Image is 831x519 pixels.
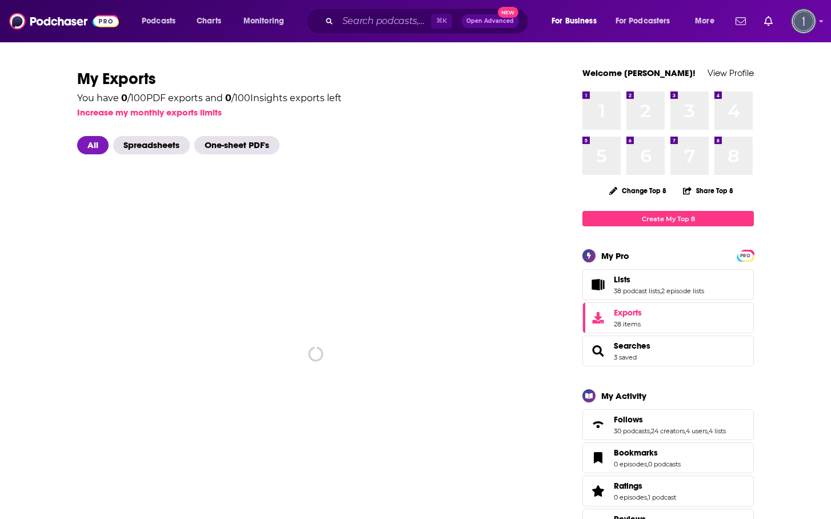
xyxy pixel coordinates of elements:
a: 1 podcast [648,493,676,501]
span: Ratings [582,476,754,506]
a: Create My Top 8 [582,211,754,226]
button: Share Top 8 [682,179,734,202]
a: 0 podcasts [648,460,681,468]
a: Ratings [614,481,676,491]
a: 0 episodes [614,493,647,501]
a: 4 users [686,427,708,435]
button: open menu [235,12,299,30]
button: open menu [687,12,729,30]
button: open menu [608,12,687,30]
span: For Business [552,13,597,29]
div: My Pro [601,250,629,261]
button: Show profile menu [791,9,816,34]
img: Podchaser - Follow, Share and Rate Podcasts [9,10,119,32]
span: Ratings [614,481,642,491]
span: , [650,427,651,435]
button: open menu [544,12,611,30]
span: , [647,460,648,468]
span: Exports [586,310,609,326]
span: PRO [738,251,752,260]
span: Lists [614,274,630,285]
a: 30 podcasts [614,427,650,435]
a: PRO [738,251,752,259]
a: 3 saved [614,353,637,361]
span: Exports [614,308,642,318]
a: Lists [586,277,609,293]
span: , [685,427,686,435]
a: Searches [614,341,650,351]
span: , [647,493,648,501]
span: , [660,287,661,295]
span: 28 items [614,320,642,328]
span: Bookmarks [614,448,658,458]
div: Search podcasts, credits, & more... [317,8,540,34]
span: For Podcasters [616,13,670,29]
span: 0 [121,93,127,103]
button: open menu [134,12,190,30]
a: Ratings [586,483,609,499]
span: More [695,13,714,29]
a: Lists [614,274,704,285]
span: One-sheet PDF's [194,136,279,154]
a: 2 episode lists [661,287,704,295]
span: Logged in as sarahrusso [791,9,816,34]
a: Welcome [PERSON_NAME]! [582,67,696,78]
span: , [708,427,709,435]
button: Spreadsheets [113,136,194,154]
div: My Activity [601,390,646,401]
span: 0 [225,93,231,103]
button: Open AdvancedNew [461,14,519,28]
a: Bookmarks [586,450,609,466]
button: All [77,136,113,154]
span: ⌘ K [431,14,452,29]
h1: My Exports [77,69,555,89]
span: All [77,136,109,154]
a: Searches [586,343,609,359]
a: 0 episodes [614,460,647,468]
a: Exports [582,302,754,333]
input: Search podcasts, credits, & more... [338,12,431,30]
a: Follows [586,417,609,433]
a: 38 podcast lists [614,287,660,295]
span: Follows [582,409,754,440]
a: Follows [614,414,726,425]
span: Podcasts [142,13,175,29]
span: Searches [582,336,754,366]
img: User Profile [791,9,816,34]
span: Lists [582,269,754,300]
a: Show notifications dropdown [731,11,750,31]
span: Follows [614,414,643,425]
span: Monitoring [243,13,284,29]
a: Show notifications dropdown [760,11,777,31]
span: New [498,7,518,18]
span: Spreadsheets [113,136,190,154]
a: View Profile [708,67,754,78]
span: Bookmarks [582,442,754,473]
a: Bookmarks [614,448,681,458]
a: 4 lists [709,427,726,435]
button: One-sheet PDF's [194,136,284,154]
div: You have / 100 PDF exports and / 100 Insights exports left [77,94,342,103]
span: Charts [197,13,221,29]
span: Open Advanced [466,18,514,24]
button: Increase my monthly exports limits [77,107,222,118]
a: Charts [189,12,228,30]
a: 24 creators [651,427,685,435]
button: Change Top 8 [602,183,673,198]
